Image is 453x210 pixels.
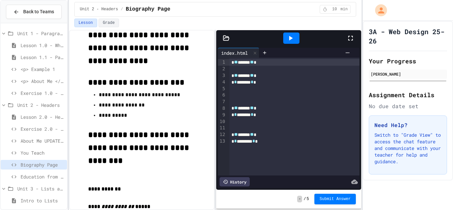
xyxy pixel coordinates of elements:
[218,92,226,99] div: 6
[218,105,226,112] div: 8
[218,131,226,138] div: 12
[21,137,64,144] span: About Me UPDATE with Headers
[218,99,226,105] div: 7
[218,72,226,79] div: 3
[126,5,170,13] span: Biography Page
[21,54,64,61] span: Lesson 1.1 - Paragraphs
[369,27,447,45] h1: 3A - Web Design 25-26
[307,196,309,202] span: 5
[218,112,226,118] div: 9
[218,49,251,56] div: index.html
[21,78,64,85] span: <p> About Me </p>
[6,5,62,19] button: Back to Teams
[369,56,447,66] h2: Your Progress
[21,125,64,132] span: Exercise 2.0 - Header Practice
[218,79,226,86] div: 4
[74,19,97,27] button: Lesson
[17,185,64,192] span: Unit 3 - Lists and Links
[369,90,447,100] h2: Assignment Details
[297,196,302,202] span: -
[218,118,226,125] div: 10
[80,7,118,12] span: Unit 2 - Headers
[368,3,389,18] div: My Account
[98,19,119,27] button: Grade
[374,132,441,165] p: Switch to "Grade View" to access the chat feature and communicate with your teacher for help and ...
[218,138,226,145] div: 13
[329,7,340,12] span: 10
[17,102,64,108] span: Unit 2 - Headers
[218,59,226,66] div: 1
[23,8,54,15] span: Back to Teams
[21,173,64,180] span: Education from Scratch
[21,197,64,204] span: Intro to Lists
[314,194,356,204] button: Submit Answer
[320,196,351,202] span: Submit Answer
[218,125,226,131] div: 11
[218,86,226,92] div: 5
[220,177,250,186] div: History
[341,7,348,12] span: min
[21,113,64,120] span: Lesson 2.0 - Headers
[218,48,259,58] div: index.html
[218,66,226,72] div: 2
[369,102,447,110] div: No due date set
[371,71,445,77] div: [PERSON_NAME]
[21,66,64,73] span: <p> Example 1
[17,30,64,37] span: Unit 1 - Paragraphs
[21,161,64,168] span: Biography Page
[374,121,441,129] h3: Need Help?
[21,90,64,97] span: Exercise 1.0 - Two Truths and a Lie
[21,149,64,156] span: You Teach
[21,42,64,49] span: Lesson 1.0 - What is HTML?
[303,196,306,202] span: /
[121,7,123,12] span: /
